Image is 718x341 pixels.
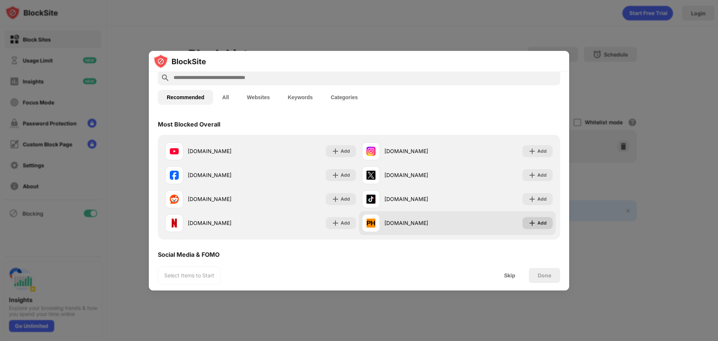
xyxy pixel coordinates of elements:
[188,147,261,155] div: [DOMAIN_NAME]
[366,147,375,156] img: favicons
[341,195,350,203] div: Add
[170,171,179,180] img: favicons
[153,54,206,69] img: logo-blocksite.svg
[366,195,375,204] img: favicons
[161,73,170,82] img: search.svg
[170,147,179,156] img: favicons
[188,171,261,179] div: [DOMAIN_NAME]
[188,219,261,227] div: [DOMAIN_NAME]
[188,195,261,203] div: [DOMAIN_NAME]
[384,195,457,203] div: [DOMAIN_NAME]
[537,195,547,203] div: Add
[341,147,350,155] div: Add
[213,90,238,105] button: All
[158,121,220,128] div: Most Blocked Overall
[504,273,515,278] div: Skip
[537,147,547,155] div: Add
[538,273,551,278] div: Done
[322,90,366,105] button: Categories
[537,219,547,227] div: Add
[279,90,322,105] button: Keywords
[384,171,457,179] div: [DOMAIN_NAME]
[366,171,375,180] img: favicons
[366,219,375,228] img: favicons
[537,171,547,179] div: Add
[170,195,179,204] img: favicons
[170,219,179,228] img: favicons
[238,90,279,105] button: Websites
[384,219,457,227] div: [DOMAIN_NAME]
[158,90,213,105] button: Recommended
[341,171,350,179] div: Add
[158,251,220,258] div: Social Media & FOMO
[341,219,350,227] div: Add
[384,147,457,155] div: [DOMAIN_NAME]
[164,272,214,279] div: Select Items to Start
